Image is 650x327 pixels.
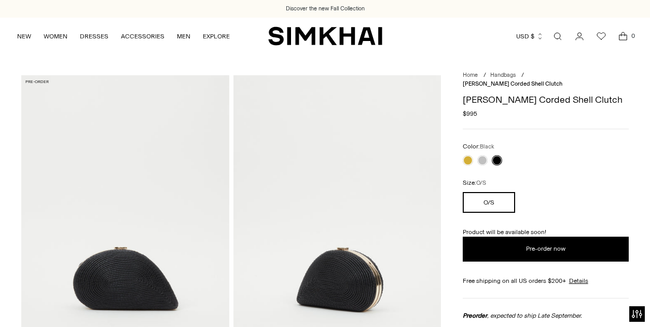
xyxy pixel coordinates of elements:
a: Open search modal [547,26,568,47]
a: WOMEN [44,25,67,48]
a: Home [463,72,478,78]
span: 0 [628,31,638,40]
p: Product will be available soon! [463,227,629,237]
a: Open cart modal [613,26,633,47]
span: Black [480,143,494,150]
strong: Preorder [463,312,487,319]
button: USD $ [516,25,544,48]
span: O/S [476,180,486,186]
a: MEN [177,25,190,48]
a: SIMKHAI [268,26,382,46]
a: DRESSES [80,25,108,48]
label: Size: [463,178,486,188]
div: / [521,71,524,80]
a: Go to the account page [569,26,590,47]
a: Handbags [490,72,516,78]
nav: breadcrumbs [463,71,629,88]
a: EXPLORE [203,25,230,48]
em: , expected to ship Late September. [463,312,582,319]
a: Details [569,276,588,285]
span: $995 [463,109,477,118]
a: Discover the new Fall Collection [286,5,365,13]
button: Add to Bag [463,237,629,262]
span: [PERSON_NAME] Corded Shell Clutch [463,80,562,87]
h1: [PERSON_NAME] Corded Shell Clutch [463,95,629,104]
button: O/S [463,192,515,213]
a: Wishlist [591,26,612,47]
span: Pre-order now [526,244,565,253]
div: Free shipping on all US orders $200+ [463,276,629,285]
a: ACCESSORIES [121,25,164,48]
label: Color: [463,142,494,152]
div: / [483,71,486,80]
a: NEW [17,25,31,48]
